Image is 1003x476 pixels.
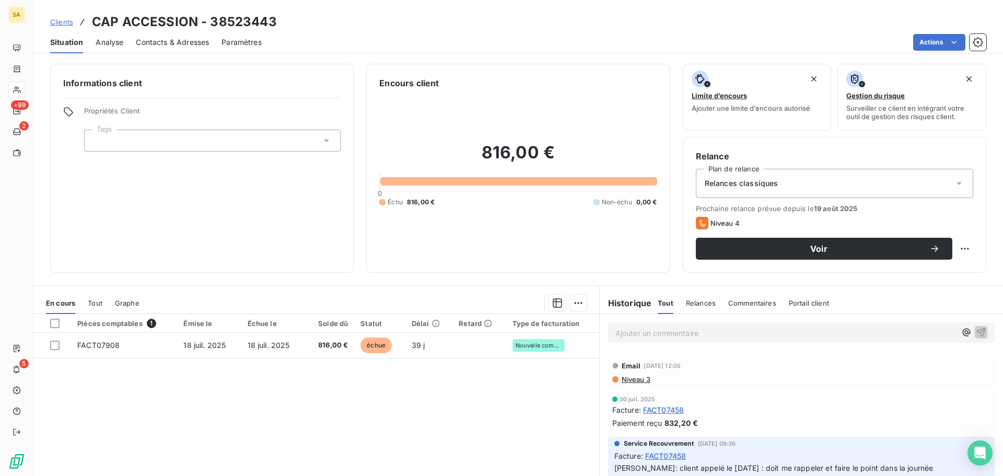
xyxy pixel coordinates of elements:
span: Contacts & Adresses [136,37,209,48]
a: +99 [8,102,25,119]
h3: CAP ACCESSION - 38523443 [92,13,277,31]
span: Relances classiques [705,178,778,189]
span: En cours [46,299,75,307]
span: 1 [147,319,156,328]
a: Clients [50,17,73,27]
button: Limite d’encoursAjouter une limite d’encours autorisé [683,64,832,131]
span: 832,20 € [664,417,698,428]
div: Échue le [248,319,299,328]
div: Solde dû [311,319,348,328]
div: Pièces comptables [77,319,171,328]
span: Situation [50,37,83,48]
span: Clients [50,18,73,26]
span: 0 [378,189,382,198]
span: Ajouter une limite d’encours autorisé [692,104,810,112]
span: Relances [686,299,716,307]
h6: Historique [600,297,652,309]
h6: Encours client [379,77,439,89]
span: 30 juil. 2025 [620,396,656,402]
span: Propriétés Client [84,107,341,121]
a: 2 [8,123,25,140]
span: Gestion du risque [846,91,905,100]
h2: 816,00 € [379,142,657,173]
input: Ajouter une valeur [93,136,101,145]
span: Nouvelle commande [516,342,562,349]
span: Niveau 4 [710,219,740,227]
span: Paramètres [221,37,262,48]
span: [PERSON_NAME]: client appelé le [DATE] : doit me rappeler et faire le point dans la journée [614,463,934,472]
span: 2 [19,121,29,131]
span: 18 juil. 2025 [248,341,290,350]
span: Facture : [612,404,641,415]
span: Facture : [614,450,643,461]
span: Non-échu [602,198,632,207]
button: Gestion du risqueSurveiller ce client en intégrant votre outil de gestion des risques client. [837,64,986,131]
span: FACT07908 [77,341,120,350]
span: échue [360,338,392,353]
div: Délai [412,319,447,328]
span: Email [622,362,641,370]
div: Statut [360,319,399,328]
span: Échu [388,198,403,207]
span: Surveiller ce client en intégrant votre outil de gestion des risques client. [846,104,977,121]
span: FACT07458 [645,450,686,461]
span: Voir [708,245,929,253]
span: [DATE] 09:36 [698,440,736,447]
span: Limite d’encours [692,91,747,100]
span: Graphe [115,299,139,307]
button: Voir [696,238,952,260]
span: Paiement reçu [612,417,662,428]
span: 5 [19,359,29,368]
div: Retard [459,319,499,328]
span: [DATE] 12:05 [644,363,681,369]
h6: Informations client [63,77,341,89]
span: Portail client [789,299,829,307]
span: Analyse [96,37,123,48]
span: 39 j [412,341,425,350]
span: Service Recouvrement [624,439,694,448]
span: 18 juil. 2025 [183,341,226,350]
span: 816,00 € [407,198,435,207]
span: 19 août 2025 [814,204,858,213]
div: SA [8,6,25,23]
span: 816,00 € [311,340,348,351]
img: Logo LeanPay [8,453,25,470]
span: +99 [11,100,29,110]
span: Niveau 3 [621,375,650,384]
span: Tout [88,299,102,307]
span: FACT07458 [643,404,684,415]
div: Open Intercom Messenger [967,440,993,466]
div: Type de facturation [512,319,593,328]
span: Tout [658,299,673,307]
span: Prochaine relance prévue depuis le [696,204,973,213]
h6: Relance [696,150,973,162]
div: Émise le [183,319,235,328]
button: Actions [913,34,965,51]
span: Commentaires [728,299,776,307]
span: 0,00 € [636,198,657,207]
